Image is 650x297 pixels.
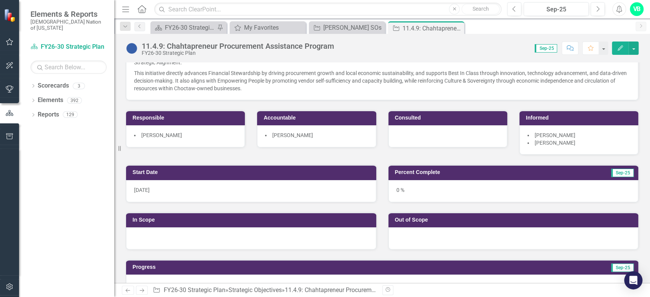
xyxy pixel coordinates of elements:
[134,57,630,68] p: Strategic Alignment:
[67,97,82,104] div: 392
[311,23,383,32] a: [PERSON_NAME] SOs
[630,2,644,16] button: VB
[133,264,383,270] h3: Progress
[30,10,107,19] span: Elements & Reports
[232,23,304,32] a: My Favorites
[152,23,215,32] a: FY26-30 Strategic Plan
[624,271,642,289] div: Open Intercom Messenger
[165,23,215,32] div: FY26-30 Strategic Plan
[142,50,334,56] div: FY26-30 Strategic Plan
[395,169,553,175] h3: Percent Complete
[133,217,372,223] h3: In Scope
[133,169,372,175] h3: Start Date
[285,286,436,294] div: 11.4.9: Chahtapreneur Procurement Assistance Program
[30,43,107,51] a: FY26-30 Strategic Plan
[524,2,589,16] button: Sep-25
[611,263,634,272] span: Sep-25
[141,132,182,138] span: [PERSON_NAME]
[535,44,557,53] span: Sep-25
[142,42,334,50] div: 11.4.9: Chahtapreneur Procurement Assistance Program
[38,110,59,119] a: Reports
[395,115,503,121] h3: Consulted
[164,286,225,294] a: FY26-30 Strategic Plan
[4,8,17,22] img: ClearPoint Strategy
[73,83,85,89] div: 3
[154,3,501,16] input: Search ClearPoint...
[63,112,78,118] div: 129
[264,115,372,121] h3: Accountable
[535,132,575,138] span: [PERSON_NAME]
[228,286,282,294] a: Strategic Objectives
[526,5,586,14] div: Sep-25
[153,286,376,295] div: » »
[611,169,634,177] span: Sep-25
[38,81,69,90] a: Scorecards
[272,132,313,138] span: [PERSON_NAME]
[462,4,500,14] button: Search
[38,96,63,105] a: Elements
[388,180,639,202] div: 0 %
[30,19,107,31] small: [DEMOGRAPHIC_DATA] Nation of [US_STATE]
[30,61,107,74] input: Search Below...
[134,68,630,92] p: This initiative directly advances Financial Stewardship by driving procurement growth and local e...
[126,42,138,54] img: Not Started
[244,23,304,32] div: My Favorites
[395,217,635,223] h3: Out of Scope
[133,115,241,121] h3: Responsible
[526,115,634,121] h3: Informed
[402,24,462,33] div: 11.4.9: Chahtapreneur Procurement Assistance Program
[473,6,489,12] span: Search
[134,187,150,193] span: [DATE]
[535,140,575,146] span: [PERSON_NAME]
[323,23,383,32] div: [PERSON_NAME] SOs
